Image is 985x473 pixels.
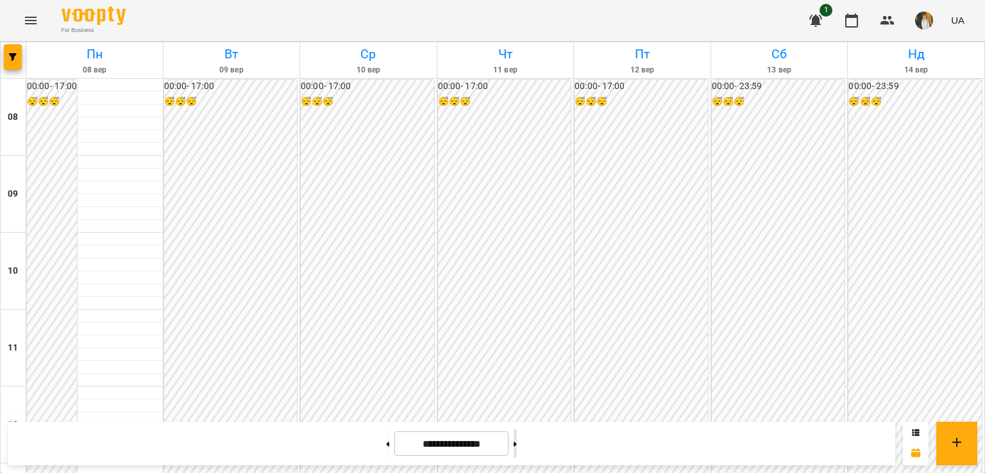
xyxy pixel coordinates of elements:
[850,64,982,76] h6: 14 вер
[302,44,435,64] h6: Ср
[575,95,708,109] h6: 😴😴😴
[438,95,571,109] h6: 😴😴😴
[62,26,126,35] span: For Business
[8,187,18,201] h6: 09
[946,8,970,32] button: UA
[62,6,126,25] img: Voopty Logo
[28,64,161,76] h6: 08 вер
[713,64,846,76] h6: 13 вер
[439,64,572,76] h6: 11 вер
[8,264,18,278] h6: 10
[164,95,298,109] h6: 😴😴😴
[8,110,18,124] h6: 08
[576,64,709,76] h6: 12 вер
[850,44,982,64] h6: Нд
[301,79,434,94] h6: 00:00 - 17:00
[301,95,434,109] h6: 😴😴😴
[165,64,298,76] h6: 09 вер
[27,95,77,109] h6: 😴😴😴
[713,44,846,64] h6: Сб
[27,79,77,94] h6: 00:00 - 17:00
[438,79,571,94] h6: 00:00 - 17:00
[8,341,18,355] h6: 11
[576,44,709,64] h6: Пт
[712,79,845,94] h6: 00:00 - 23:59
[15,5,46,36] button: Menu
[712,95,845,109] h6: 😴😴😴
[951,13,964,27] span: UA
[848,95,982,109] h6: 😴😴😴
[848,79,982,94] h6: 00:00 - 23:59
[820,4,832,17] span: 1
[302,64,435,76] h6: 10 вер
[575,79,708,94] h6: 00:00 - 17:00
[915,12,933,29] img: c4daef5df75df1fa72a71195d39ca316.jpeg
[165,44,298,64] h6: Вт
[28,44,161,64] h6: Пн
[164,79,298,94] h6: 00:00 - 17:00
[439,44,572,64] h6: Чт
